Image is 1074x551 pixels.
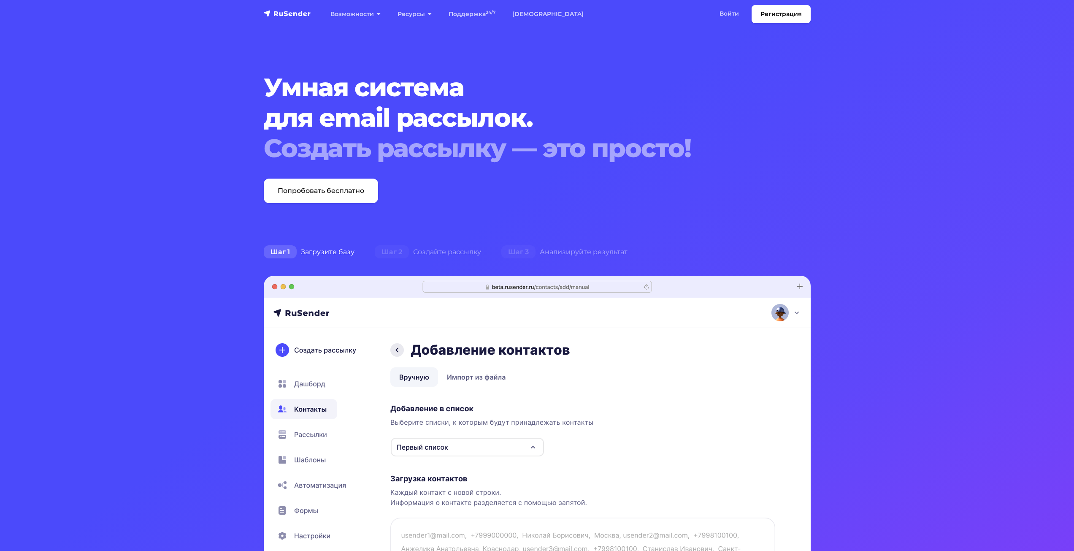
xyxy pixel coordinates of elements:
[264,133,764,163] div: Создать рассылку — это просто!
[486,10,495,15] sup: 24/7
[375,245,409,259] span: Шаг 2
[264,245,297,259] span: Шаг 1
[711,5,747,22] a: Войти
[389,5,440,23] a: Ресурсы
[322,5,389,23] a: Возможности
[491,244,638,261] div: Анализируйте результат
[264,72,764,163] h1: Умная система для email рассылок.
[504,5,592,23] a: [DEMOGRAPHIC_DATA]
[264,179,378,203] a: Попробовать бесплатно
[440,5,504,23] a: Поддержка24/7
[752,5,811,23] a: Регистрация
[365,244,491,261] div: Создайте рассылку
[264,9,311,18] img: RuSender
[501,245,536,259] span: Шаг 3
[254,244,365,261] div: Загрузите базу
